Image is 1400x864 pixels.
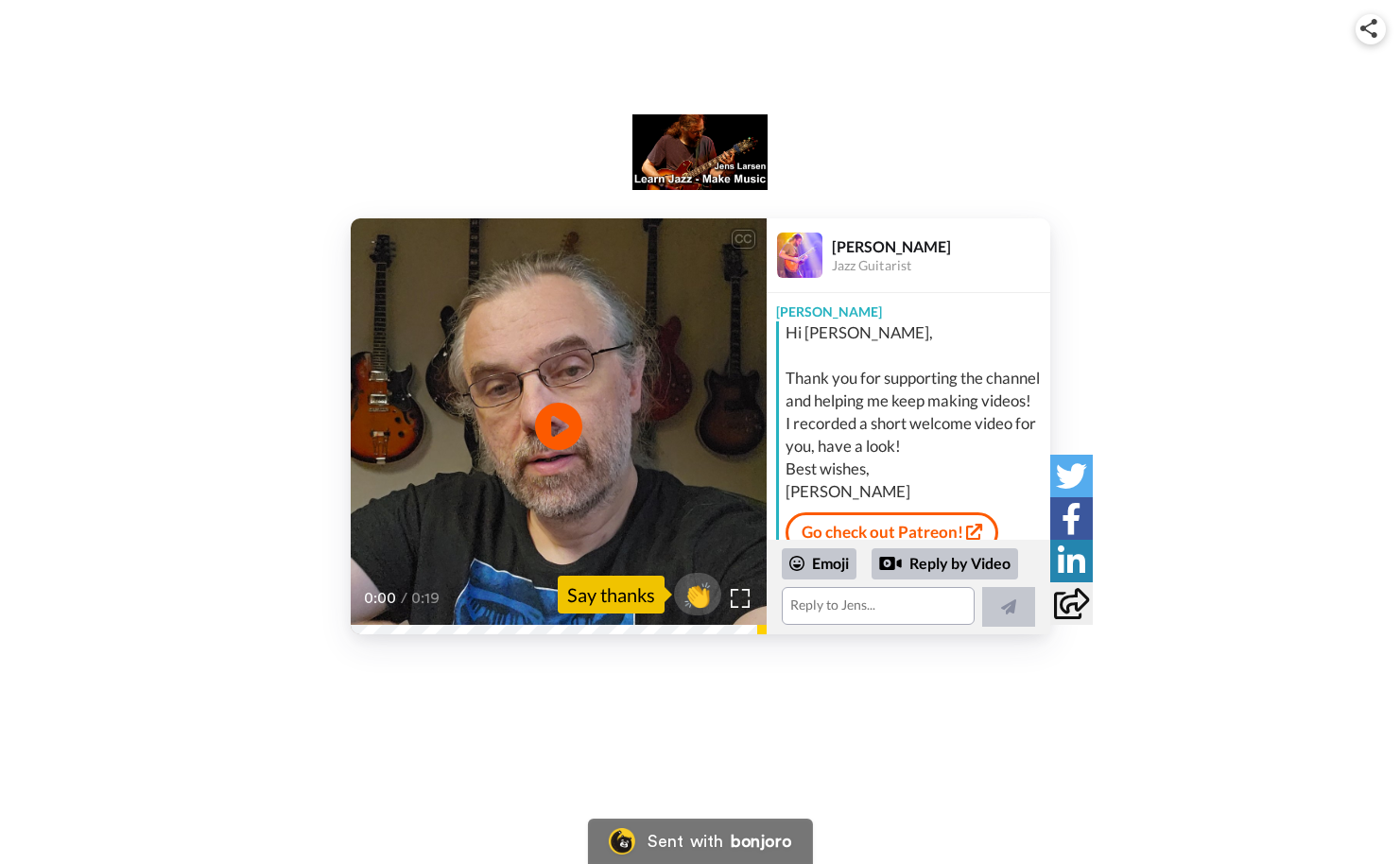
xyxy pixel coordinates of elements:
div: Hi [PERSON_NAME], Thank you for supporting the channel and helping me keep making videos! I recor... [786,321,1046,503]
div: Reply by Video [872,548,1018,580]
span: / [401,587,407,610]
span: 0:00 [364,587,397,610]
span: 0:19 [411,587,444,610]
img: Profile Image [777,233,822,278]
button: 👏 [674,573,721,615]
div: [PERSON_NAME] [832,237,1049,255]
div: Say thanks [558,576,665,613]
a: Go check out Patreon! [786,512,998,552]
div: Emoji [782,548,856,579]
div: [PERSON_NAME] [767,293,1050,321]
span: 👏 [674,579,721,610]
img: Full screen [731,589,750,608]
div: Jazz Guitarist [832,258,1049,274]
div: CC [732,230,755,249]
img: ic_share.svg [1360,19,1377,38]
img: logo [632,114,767,190]
div: Reply by Video [879,552,902,575]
